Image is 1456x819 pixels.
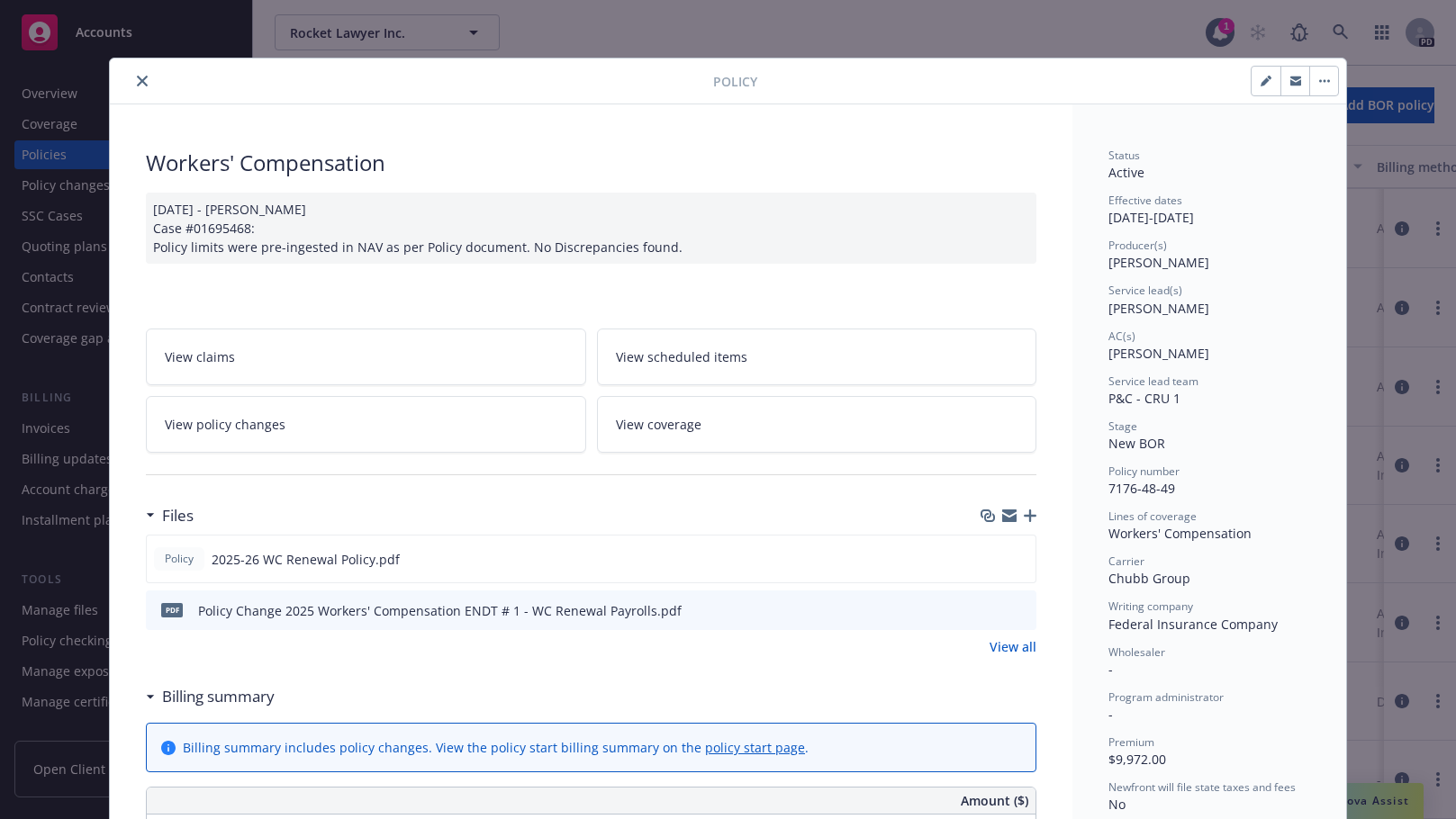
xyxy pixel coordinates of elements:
span: No [1108,796,1126,813]
a: View all [990,637,1036,656]
div: Billing summary includes policy changes. View the policy start billing summary on the . [183,738,809,757]
span: View policy changes [165,415,285,434]
span: Policy [713,72,757,91]
span: 2025-26 WC Renewal Policy.pdf [212,550,400,569]
span: Chubb Group [1108,570,1190,587]
div: Files [146,504,194,527]
div: Workers' Compensation [1108,524,1310,543]
span: Policy number [1108,463,1180,479]
span: Active [1108,164,1144,181]
div: [DATE] - [PERSON_NAME] Case #01695468: Policy limits were pre-ingested in NAV as per Policy docum... [146,193,1036,264]
span: Amount ($) [961,791,1028,810]
span: AC(s) [1108,328,1135,344]
a: View claims [146,328,586,385]
button: close [131,70,153,92]
h3: Files [162,504,194,527]
button: download file [984,601,999,620]
span: [PERSON_NAME] [1108,300,1209,317]
a: View policy changes [146,396,586,453]
div: Billing summary [146,685,275,708]
a: View scheduled items [597,328,1037,385]
span: Service lead(s) [1108,283,1182,298]
span: Federal Insurance Company [1108,616,1278,633]
span: View coverage [616,415,701,434]
span: $9,972.00 [1108,751,1166,768]
a: policy start page [705,739,805,756]
h3: Billing summary [162,685,275,708]
span: Wholesaler [1108,644,1165,660]
a: View coverage [597,396,1037,453]
button: download file [983,550,998,569]
span: P&C - CRU 1 [1108,390,1180,407]
span: Writing company [1108,598,1193,614]
div: Policy Change 2025 Workers' Compensation ENDT # 1 - WC Renewal Payrolls.pdf [198,601,682,620]
span: Lines of coverage [1108,508,1197,524]
span: Policy [161,551,197,567]
button: preview file [1013,601,1029,620]
span: Newfront will file state taxes and fees [1108,779,1296,795]
button: preview file [1012,550,1028,569]
span: Producer(s) [1108,238,1167,253]
span: Stage [1108,418,1137,434]
div: [DATE] - [DATE] [1108,193,1310,227]
span: Service lead team [1108,373,1198,389]
span: Premium [1108,734,1154,750]
span: [PERSON_NAME] [1108,345,1209,362]
span: [PERSON_NAME] [1108,254,1209,271]
span: View scheduled items [616,347,747,366]
span: View claims [165,347,235,366]
span: Effective dates [1108,193,1182,208]
span: - [1108,661,1113,678]
span: Carrier [1108,553,1144,569]
span: New BOR [1108,435,1165,452]
span: pdf [161,603,183,616]
span: - [1108,706,1113,723]
span: Program administrator [1108,689,1224,705]
div: Workers' Compensation [146,148,1036,178]
span: Status [1108,148,1140,163]
span: 7176-48-49 [1108,480,1175,497]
